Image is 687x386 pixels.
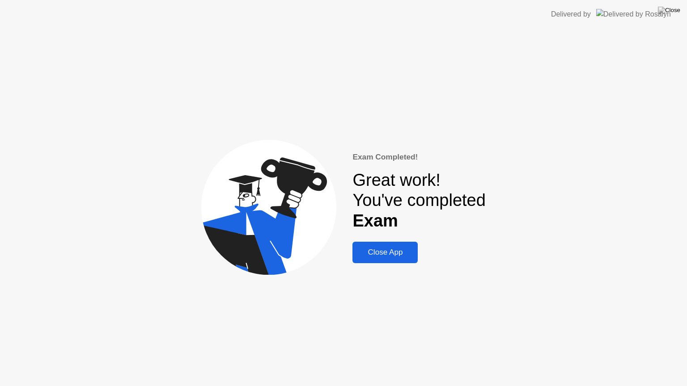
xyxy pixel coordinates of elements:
[658,7,680,14] img: Close
[551,9,591,20] div: Delivered by
[352,170,485,231] div: Great work! You've completed
[352,151,485,163] div: Exam Completed!
[596,9,671,19] img: Delivered by Rosalyn
[352,211,398,230] b: Exam
[355,248,415,257] div: Close App
[352,242,418,263] button: Close App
